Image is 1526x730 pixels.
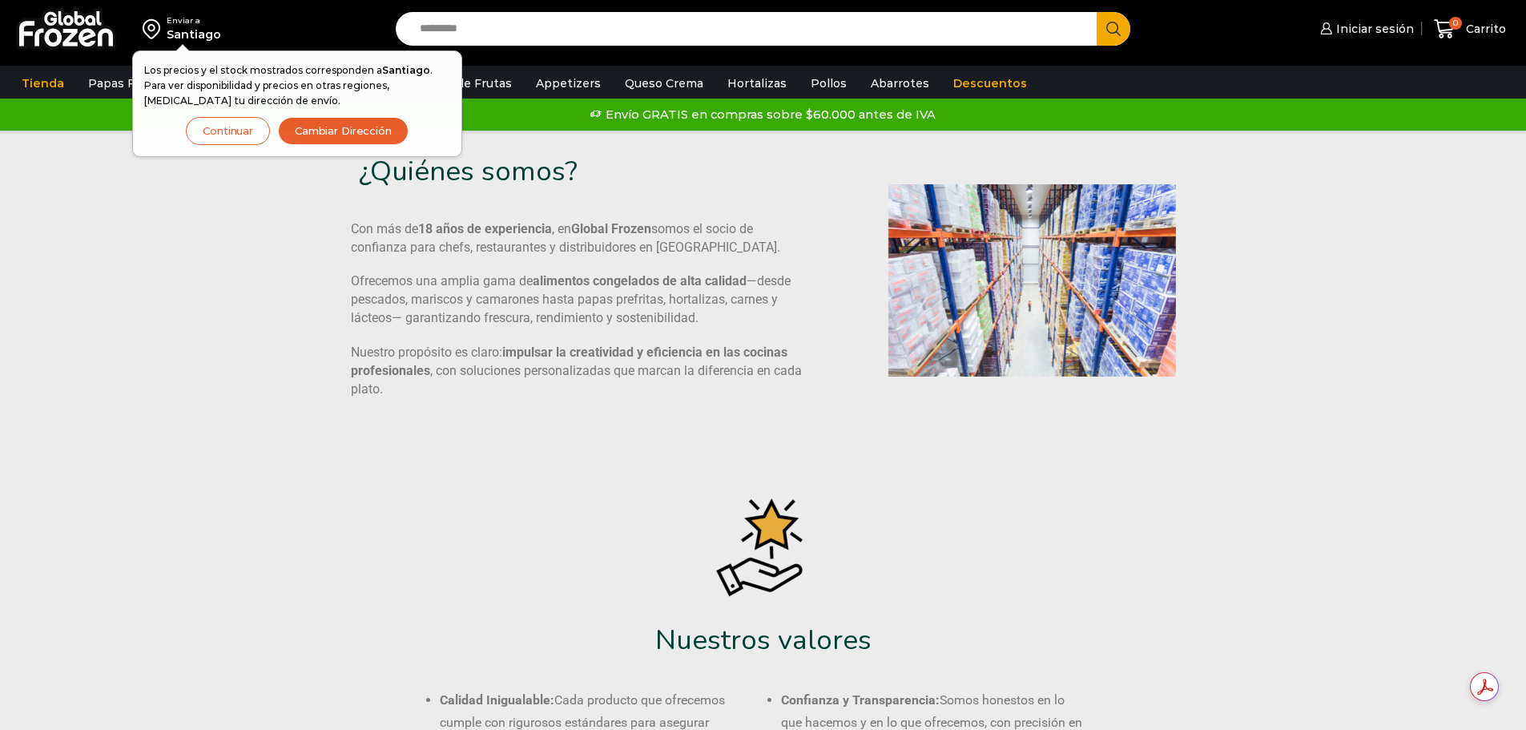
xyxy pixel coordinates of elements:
a: 0 Carrito [1430,10,1510,48]
button: Search button [1097,12,1130,46]
a: Queso Crema [617,68,711,99]
b: 18 años de experiencia [418,221,552,236]
p: Los precios y el stock mostrados corresponden a . Para ver disponibilidad y precios en otras regi... [144,63,450,109]
a: Abarrotes [863,68,937,99]
a: Papas Fritas [80,68,169,99]
p: Con más de , en somos el socio de confianza para chefs, restaurantes y distribuidores en [GEOGRAP... [351,220,806,257]
p: Nuestro propósito es claro: , con soluciones personalizadas que marcan la diferencia en cada plato. [351,344,806,399]
a: Hortalizas [719,68,795,99]
span: Iniciar sesión [1332,21,1414,37]
h2: Nuestros valores [323,623,1204,657]
img: address-field-icon.svg [143,15,167,42]
b: impulsar la creatividad y eficiencia en las cocinas profesionales [351,345,787,378]
div: Enviar a [167,15,221,26]
b: Global Frozen [571,221,651,236]
div: Santiago [167,26,221,42]
a: Pollos [803,68,855,99]
span: 0 [1449,17,1462,30]
button: Cambiar Dirección [278,117,409,145]
a: Descuentos [945,68,1035,99]
button: Continuar [186,117,270,145]
a: Appetizers [528,68,609,99]
b: Confianza y Transparencia: [781,692,940,708]
p: Ofrecemos una amplia gama de —desde pescados, mariscos y camarones hasta papas prefritas, hortali... [351,272,806,328]
a: Tienda [14,68,72,99]
span: Carrito [1462,21,1506,37]
h3: ¿Quiénes somos? [359,155,747,188]
a: Pulpa de Frutas [412,68,520,99]
b: Calidad Inigualable: [440,692,554,708]
b: alimentos congelados de alta calidad [533,273,747,288]
a: Iniciar sesión [1316,13,1414,45]
strong: Santiago [382,64,430,76]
